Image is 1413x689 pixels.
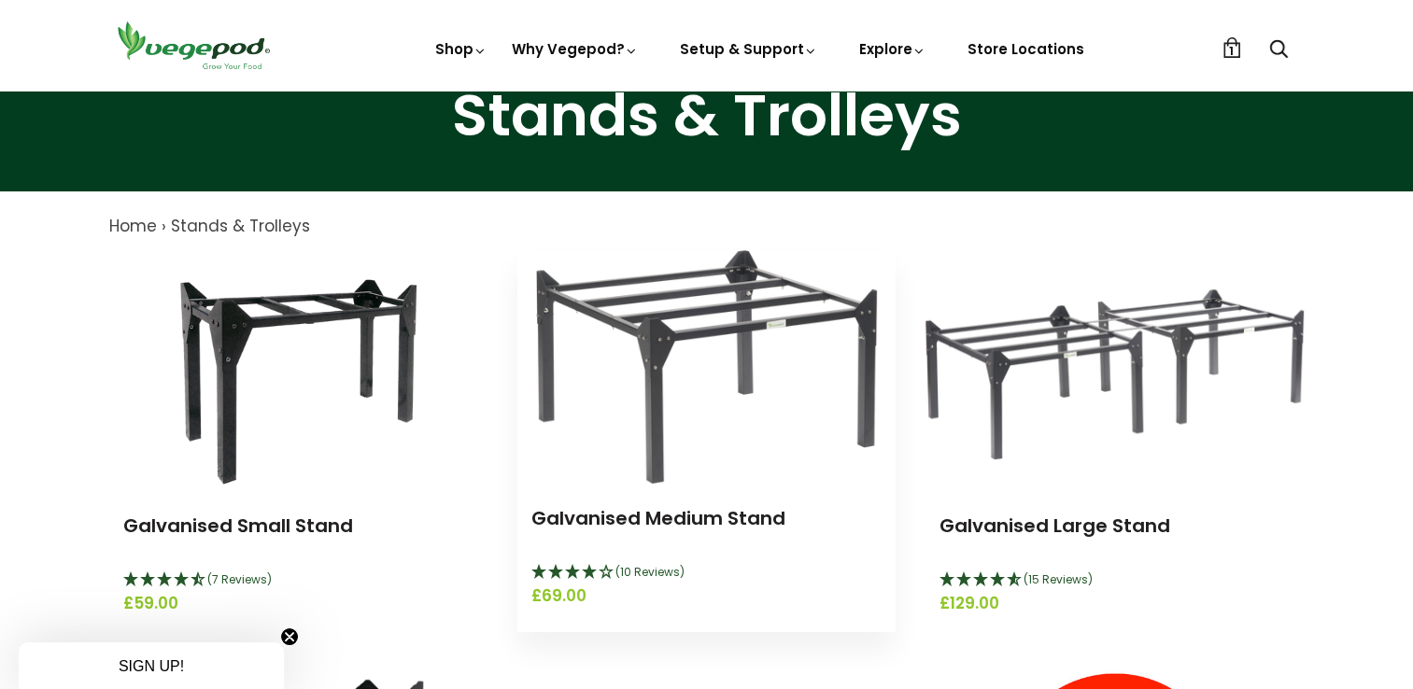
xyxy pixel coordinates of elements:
span: › [162,215,166,237]
span: (7 Reviews) [207,571,272,587]
a: Galvanised Small Stand [123,513,353,539]
a: Explore [859,39,926,59]
a: Galvanised Large Stand [940,513,1170,539]
a: Setup & Support [680,39,818,59]
a: Store Locations [968,39,1084,59]
div: 4.1 Stars - 10 [531,561,882,585]
span: 1 [1229,42,1234,60]
a: Galvanised Medium Stand [531,505,785,531]
span: (15 Reviews) [1024,571,1093,587]
div: 4.67 Stars - 15 [940,569,1290,593]
a: Search [1269,40,1288,60]
div: 4.57 Stars - 7 [123,569,473,593]
span: SIGN UP! [119,658,184,674]
img: Galvanised Medium Stand [536,250,877,484]
span: £69.00 [531,584,882,609]
a: 1 [1222,37,1242,58]
span: (10 Reviews) [615,564,685,580]
span: £129.00 [940,592,1290,616]
a: Stands & Trolleys [171,215,310,237]
span: £59.00 [123,592,473,616]
img: Galvanised Small Stand [160,258,436,491]
img: Galvanised Large Stand [926,289,1304,459]
img: Vegepod [109,19,277,72]
button: Close teaser [280,627,299,646]
h1: Stands & Trolleys [23,87,1390,145]
div: SIGN UP!Close teaser [19,642,284,689]
nav: breadcrumbs [109,215,1305,239]
a: Home [109,215,157,237]
a: Shop [435,39,487,59]
a: Why Vegepod? [512,39,639,59]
